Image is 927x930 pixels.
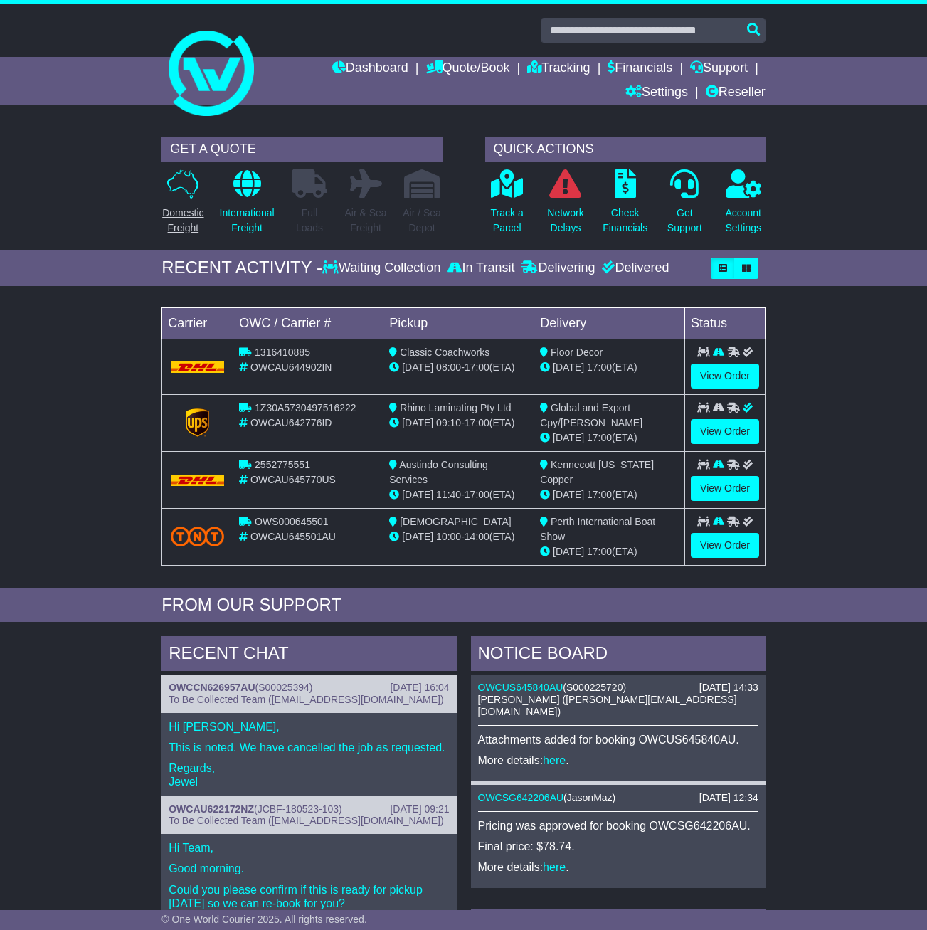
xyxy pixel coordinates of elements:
div: - (ETA) [389,360,528,375]
span: [DATE] [553,546,584,557]
div: (ETA) [540,487,679,502]
p: More details: . [478,754,758,767]
p: Final price: $78.74. [478,840,758,853]
div: Delivering [518,260,598,276]
div: - (ETA) [389,487,528,502]
a: OWCUS645840AU [478,682,563,693]
p: Get Support [667,206,702,236]
div: (ETA) [540,360,679,375]
span: OWS000645501 [255,516,329,527]
div: (ETA) [540,544,679,559]
p: This is noted. We have cancelled the job as requested. [169,741,449,754]
span: 09:10 [436,417,461,428]
a: OWCAU622172NZ [169,803,254,815]
div: ( ) [169,803,449,815]
span: To Be Collected Team ([EMAIL_ADDRESS][DOMAIN_NAME]) [169,815,443,826]
a: Reseller [706,81,766,105]
span: JasonMaz [567,792,613,803]
span: [DATE] [553,361,584,373]
div: [DATE] 09:21 [390,803,449,815]
td: Pickup [383,307,534,339]
span: 17:00 [587,432,612,443]
span: 1Z30A5730497516222 [255,402,356,413]
span: Floor Decor [551,347,603,358]
a: View Order [691,476,759,501]
span: Classic Coachworks [400,347,489,358]
a: Quote/Book [426,57,510,81]
span: 2552775551 [255,459,310,470]
div: RECENT CHAT [161,636,456,675]
span: © One World Courier 2025. All rights reserved. [161,914,367,925]
span: 1316410885 [255,347,310,358]
span: Global and Export Cpy/[PERSON_NAME] [540,402,642,428]
p: Network Delays [547,206,583,236]
span: S000225720 [566,682,623,693]
p: Hi Team, [169,841,449,855]
a: OWCCN626957AU [169,682,255,693]
a: GetSupport [667,169,703,243]
img: TNT_Domestic.png [171,527,224,546]
img: GetCarrierServiceLogo [186,408,210,437]
span: 08:00 [436,361,461,373]
a: Tracking [527,57,590,81]
a: Dashboard [332,57,408,81]
p: Good morning. [169,862,449,875]
span: [DATE] [402,489,433,500]
td: Status [685,307,766,339]
span: [DATE] [402,531,433,542]
p: Track a Parcel [491,206,524,236]
span: [DATE] [553,432,584,443]
img: DHL.png [171,475,224,486]
span: JCBF-180523-103 [258,803,339,815]
a: CheckFinancials [602,169,648,243]
span: [DATE] [553,489,584,500]
a: View Order [691,533,759,558]
span: 14:00 [465,531,489,542]
div: GET A QUOTE [161,137,442,162]
img: DHL.png [171,361,224,373]
a: here [543,754,566,766]
span: [DEMOGRAPHIC_DATA] [400,516,512,527]
p: Regards, Jewel [169,761,449,788]
a: AccountSettings [724,169,762,243]
div: [DATE] 16:04 [390,682,449,694]
span: 17:00 [465,489,489,500]
p: Pricing was approved for booking OWCSG642206AU. [478,819,758,833]
span: OWCAU644902IN [250,361,332,373]
span: 10:00 [436,531,461,542]
span: Rhino Laminating Pty Ltd [400,402,511,413]
p: Account Settings [725,206,761,236]
span: 17:00 [465,361,489,373]
p: Check Financials [603,206,647,236]
div: - (ETA) [389,416,528,430]
p: Air / Sea Depot [403,206,441,236]
span: Austindo Consulting Services [389,459,488,485]
span: 11:40 [436,489,461,500]
a: Track aParcel [490,169,524,243]
p: Hi [PERSON_NAME], [169,720,449,734]
div: In Transit [444,260,518,276]
div: ( ) [478,792,758,804]
a: InternationalFreight [219,169,275,243]
p: Air & Sea Freight [344,206,386,236]
div: FROM OUR SUPPORT [161,595,766,615]
a: View Order [691,364,759,389]
p: Full Loads [292,206,327,236]
span: S00025394 [258,682,309,693]
span: 17:00 [587,361,612,373]
span: [PERSON_NAME] ([PERSON_NAME][EMAIL_ADDRESS][DOMAIN_NAME]) [478,694,737,717]
span: 17:00 [587,546,612,557]
a: Support [690,57,748,81]
div: [DATE] 14:33 [699,682,758,694]
a: View Order [691,419,759,444]
span: OWCAU645501AU [250,531,336,542]
span: [DATE] [402,361,433,373]
div: (ETA) [540,430,679,445]
div: ( ) [169,682,449,694]
span: Perth International Boat Show [540,516,655,542]
p: Attachments added for booking OWCUS645840AU. [478,733,758,746]
div: NOTICE BOARD [471,636,766,675]
a: DomesticFreight [161,169,204,243]
a: here [543,861,566,873]
div: QUICK ACTIONS [485,137,766,162]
